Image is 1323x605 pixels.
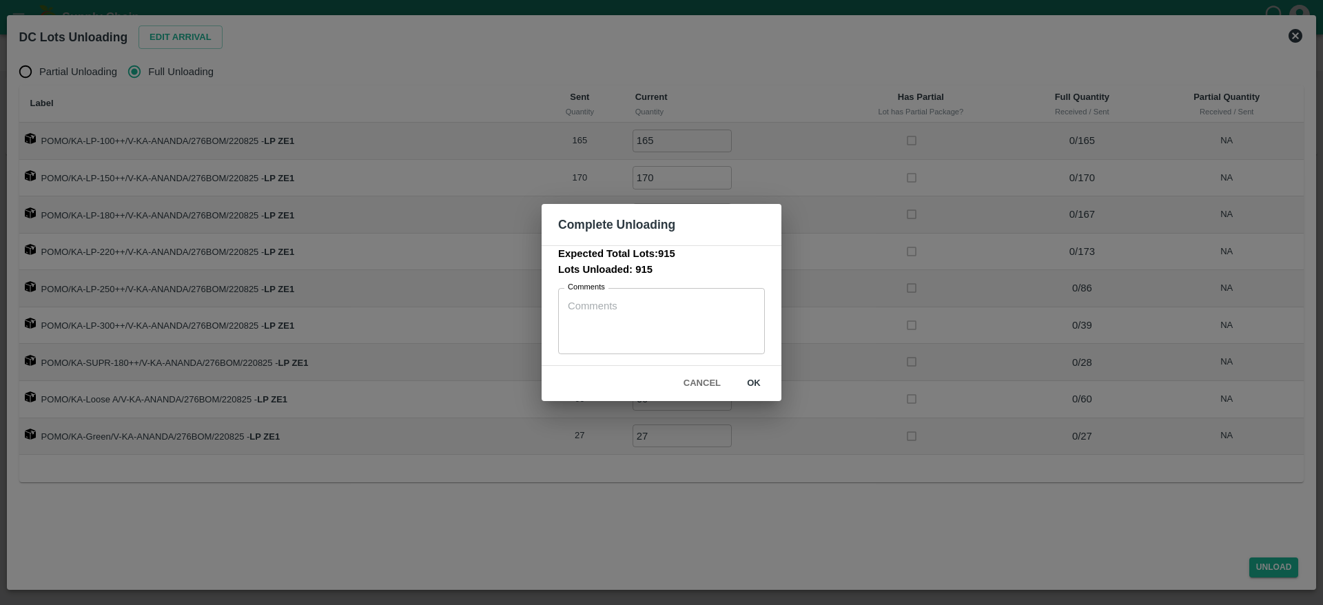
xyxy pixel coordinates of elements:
[568,282,605,293] label: Comments
[558,248,675,259] b: Expected Total Lots: 915
[558,218,675,232] b: Complete Unloading
[558,264,653,275] b: Lots Unloaded: 915
[732,371,776,396] button: ok
[678,371,726,396] button: Cancel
